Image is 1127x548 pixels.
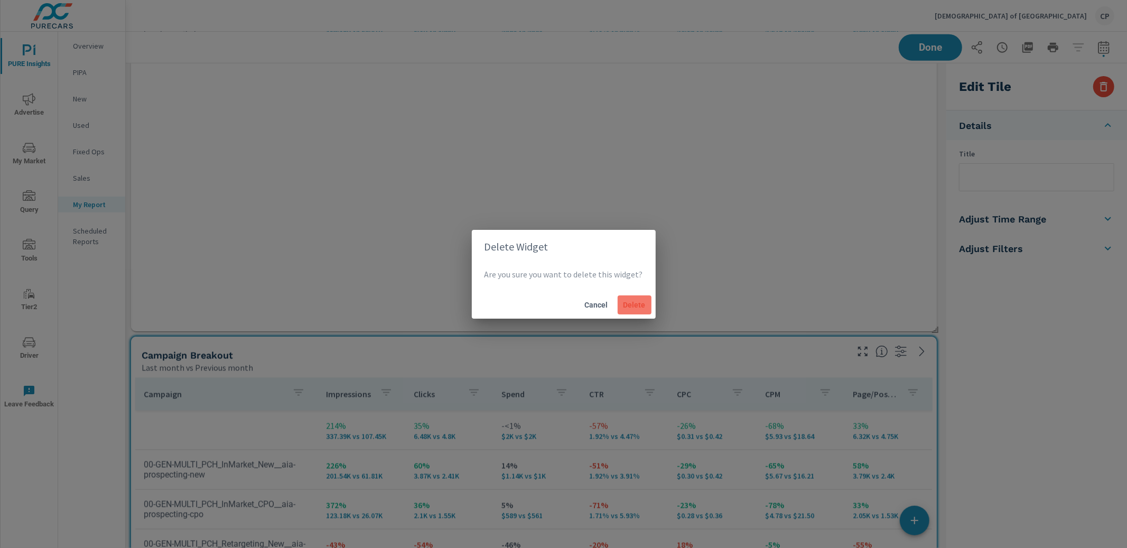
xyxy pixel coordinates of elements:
[485,238,643,255] h2: Delete Widget
[622,300,647,310] span: Delete
[580,295,613,314] button: Cancel
[618,295,651,314] button: Delete
[584,300,609,310] span: Cancel
[485,268,643,281] p: Are you sure you want to delete this widget?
